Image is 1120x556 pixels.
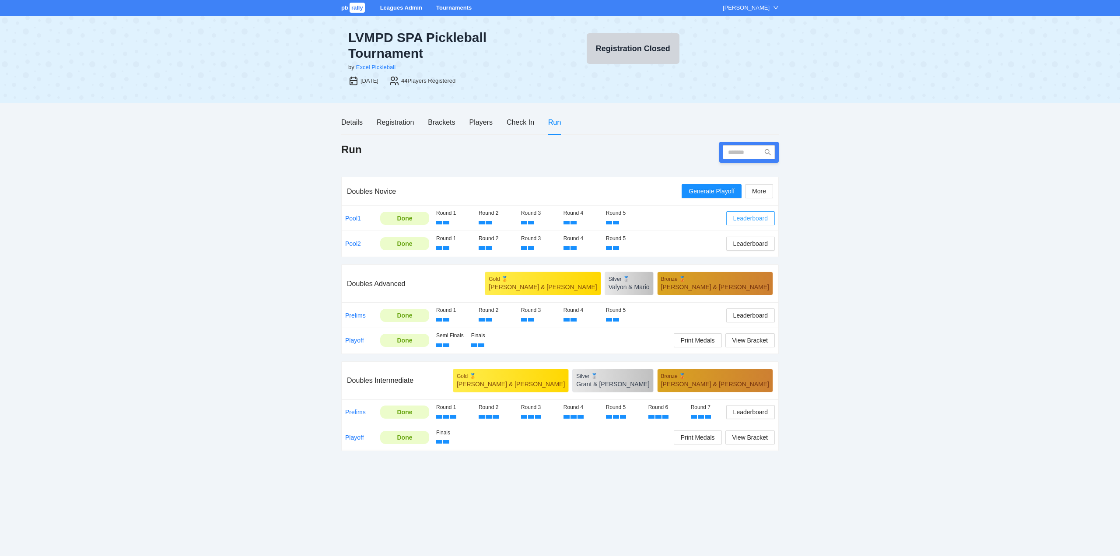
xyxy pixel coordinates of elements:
[606,234,641,243] div: Round 5
[726,405,775,419] button: Leaderboard
[732,433,768,442] span: View Bracket
[347,280,405,287] span: Doubles Advanced
[479,209,514,217] div: Round 2
[563,403,599,412] div: Round 4
[347,188,396,195] span: Doubles Novice
[479,234,514,243] div: Round 2
[341,4,366,11] a: pbrally
[345,337,364,344] a: Playoff
[345,240,361,247] a: Pool2
[752,186,766,196] span: More
[548,117,561,128] div: Run
[387,311,423,320] div: Done
[661,283,769,291] div: [PERSON_NAME] & [PERSON_NAME]
[681,336,715,345] span: Print Medals
[479,306,514,315] div: Round 2
[350,3,365,13] span: rally
[345,409,366,416] a: Prelims
[380,4,422,11] a: Leagues Admin
[648,403,684,412] div: Round 6
[563,306,599,315] div: Round 4
[723,3,770,12] div: [PERSON_NAME]
[489,276,597,283] div: Gold 🥇
[609,283,650,291] div: Valyon & Mario
[733,407,768,417] span: Leaderboard
[345,215,361,222] a: Pool1
[479,403,514,412] div: Round 2
[733,311,768,320] span: Leaderboard
[345,312,366,319] a: Prelims
[606,306,641,315] div: Round 5
[436,429,464,437] div: Finals
[436,4,472,11] a: Tournaments
[733,239,768,248] span: Leaderboard
[563,234,599,243] div: Round 4
[341,117,363,128] div: Details
[348,30,553,61] div: LVMPD SPA Pickleball Tournament
[348,63,354,72] div: by
[521,209,556,217] div: Round 3
[576,373,649,380] div: Silver 🥈
[725,430,775,444] button: View Bracket
[563,209,599,217] div: Round 4
[347,377,413,384] span: Doubles Intermediate
[471,332,499,340] div: Finals
[341,143,362,157] h1: Run
[576,380,649,388] div: Grant & [PERSON_NAME]
[457,380,565,388] div: [PERSON_NAME] & [PERSON_NAME]
[469,117,493,128] div: Players
[387,407,423,417] div: Done
[387,239,423,248] div: Done
[521,234,556,243] div: Round 3
[436,403,472,412] div: Round 1
[436,234,472,243] div: Round 1
[726,237,775,251] button: Leaderboard
[733,213,768,223] span: Leaderboard
[745,184,773,198] button: More
[587,33,679,64] button: Registration Closed
[345,434,364,441] a: Playoff
[689,186,735,196] span: Generate Playoff
[489,283,597,291] div: [PERSON_NAME] & [PERSON_NAME]
[661,380,769,388] div: [PERSON_NAME] & [PERSON_NAME]
[356,64,395,70] a: Excel Pickleball
[428,117,455,128] div: Brackets
[521,306,556,315] div: Round 3
[401,77,455,85] div: 44 Players Registered
[387,433,423,442] div: Done
[609,276,650,283] div: Silver 🥈
[507,117,534,128] div: Check In
[725,333,775,347] button: View Bracket
[606,403,641,412] div: Round 5
[761,149,774,156] span: search
[457,373,565,380] div: Gold 🥇
[387,336,423,345] div: Done
[606,209,641,217] div: Round 5
[341,4,348,11] span: pb
[732,336,768,345] span: View Bracket
[360,77,378,85] div: [DATE]
[691,403,726,412] div: Round 7
[681,433,715,442] span: Print Medals
[773,5,779,10] span: down
[674,333,722,347] button: Print Medals
[521,403,556,412] div: Round 3
[436,332,464,340] div: Semi Finals
[761,145,775,159] button: search
[726,308,775,322] button: Leaderboard
[377,117,414,128] div: Registration
[661,276,769,283] div: Bronze 🥉
[726,211,775,225] button: Leaderboard
[436,209,472,217] div: Round 1
[661,373,769,380] div: Bronze 🥉
[387,213,423,223] div: Done
[436,306,472,315] div: Round 1
[674,430,722,444] button: Print Medals
[682,184,742,198] button: Generate Playoff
